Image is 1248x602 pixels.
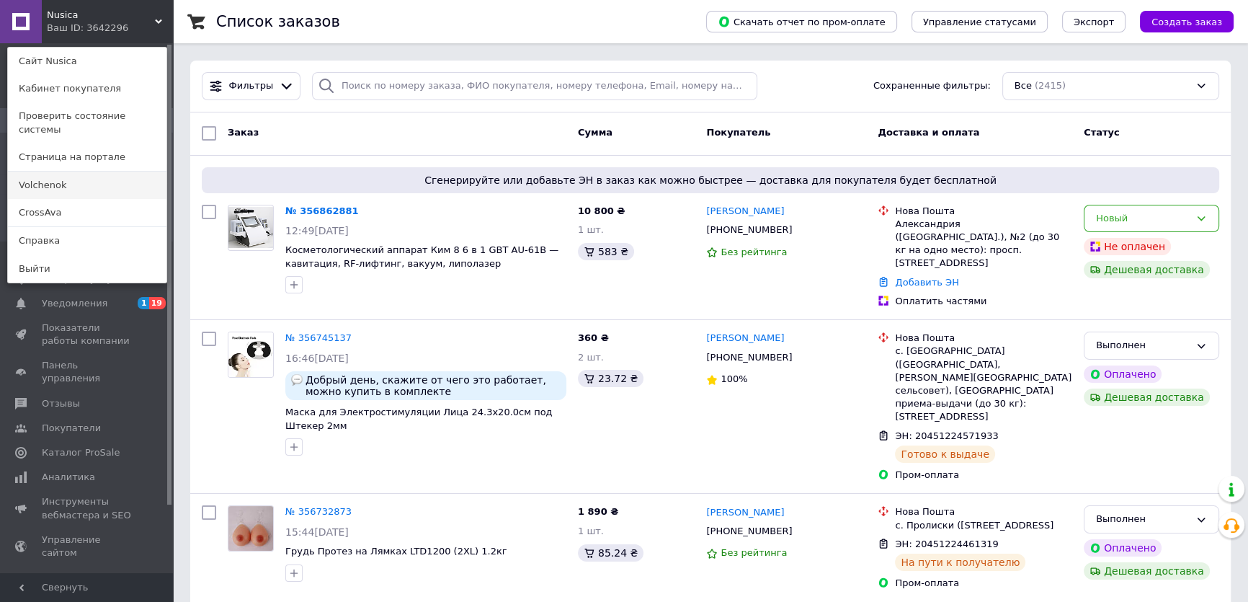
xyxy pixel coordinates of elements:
[873,79,991,93] span: Сохраненные фильтры:
[228,205,274,251] a: Фото товару
[721,247,787,257] span: Без рейтинга
[42,397,80,410] span: Отзывы
[1074,17,1114,27] span: Экспорт
[703,522,795,541] div: [PHONE_NUMBER]
[8,172,166,199] a: Volchenok
[578,224,604,235] span: 1 шт.
[228,127,259,138] span: Заказ
[721,547,787,558] span: Без рейтинга
[721,373,747,384] span: 100%
[285,546,507,557] a: Грудь Протез на Лямках LTD1200 (2XL) 1.2кг
[703,221,795,239] div: [PHONE_NUMBER]
[1084,366,1162,383] div: Оплачено
[228,207,273,248] img: Фото товару
[923,17,1036,27] span: Управление статусами
[228,332,273,377] img: Фото товару
[895,345,1072,423] div: с. [GEOGRAPHIC_DATA] ([GEOGRAPHIC_DATA], [PERSON_NAME][GEOGRAPHIC_DATA] сельсовет), [GEOGRAPHIC_D...
[285,244,558,269] a: Косметологический аппарат Ким 8 6 в 1 GBT AU-61B — кавитация, RF-лифтинг, вакуум, липолазер
[8,255,166,283] a: Выйти
[138,297,149,309] span: 1
[1096,512,1190,527] div: Выполнен
[42,495,133,521] span: Инструменты вебмастера и SEO
[1096,338,1190,353] div: Выполнен
[1084,127,1120,138] span: Статус
[895,295,1072,308] div: Оплатить частями
[718,15,886,28] span: Скачать отчет по пром-оплате
[42,297,107,310] span: Уведомления
[706,11,897,32] button: Скачать отчет по пром-оплате
[895,505,1072,518] div: Нова Пошта
[285,353,349,364] span: 16:46[DATE]
[1084,539,1162,557] div: Оплачено
[285,407,553,431] a: Маска для Электростимуляции Лица 24.3х20.0cм под Штекер 2мм
[895,446,994,463] div: Готово к выдаче
[578,506,618,517] span: 1 890 ₴
[8,75,166,102] a: Кабинет покупателя
[895,277,958,288] a: Добавить ЭН
[228,506,273,551] img: Фото товару
[1035,80,1066,91] span: (2415)
[306,374,561,397] span: Добрый день, скажите от чего это работает, можно купить в комплекте
[8,48,166,75] a: Сайт Nusica
[42,322,133,348] span: Показатели работы компании
[1151,17,1222,27] span: Создать заказ
[878,127,979,138] span: Доставка и оплата
[285,526,349,538] span: 15:44[DATE]
[42,359,133,385] span: Панель управления
[149,297,166,309] span: 19
[1126,16,1234,27] a: Создать заказ
[312,72,758,100] input: Поиск по номеру заказа, ФИО покупателя, номеру телефона, Email, номеру накладной
[285,332,352,343] a: № 356745137
[706,506,784,520] a: [PERSON_NAME]
[8,102,166,143] a: Проверить состояние системы
[895,205,1072,218] div: Нова Пошта
[895,539,998,549] span: ЭН: 20451224461319
[578,526,604,536] span: 1 шт.
[578,370,643,387] div: 23.72 ₴
[895,332,1072,345] div: Нова Пошта
[47,22,107,35] div: Ваш ID: 3642296
[208,173,1213,187] span: Сгенерируйте или добавьте ЭН в заказ как можно быстрее — доставка для покупателя будет бесплатной
[285,225,349,236] span: 12:49[DATE]
[578,127,612,138] span: Сумма
[706,332,784,345] a: [PERSON_NAME]
[706,127,770,138] span: Покупатель
[285,506,352,517] a: № 356732873
[47,9,155,22] span: Nusica
[285,205,359,216] a: № 356862881
[1084,261,1210,278] div: Дешевая доставка
[703,348,795,367] div: [PHONE_NUMBER]
[1084,562,1210,580] div: Дешевая доставка
[1062,11,1126,32] button: Экспорт
[229,79,274,93] span: Фильтры
[578,205,625,216] span: 10 800 ₴
[578,544,643,562] div: 85.24 ₴
[895,469,1072,482] div: Пром-оплата
[42,422,101,435] span: Покупатели
[228,505,274,552] a: Фото товару
[706,205,784,218] a: [PERSON_NAME]
[291,374,303,386] img: :speech_balloon:
[8,143,166,171] a: Страница на портале
[1015,79,1032,93] span: Все
[895,554,1025,571] div: На пути к получателю
[912,11,1048,32] button: Управление статусами
[578,332,609,343] span: 360 ₴
[895,577,1072,590] div: Пром-оплата
[8,199,166,226] a: CrossAva
[895,218,1072,270] div: Александрия ([GEOGRAPHIC_DATA].), №2 (до 30 кг на одно место): просп. [STREET_ADDRESS]
[216,13,340,30] h1: Список заказов
[42,471,95,484] span: Аналитика
[42,446,120,459] span: Каталог ProSale
[578,352,604,363] span: 2 шт.
[895,430,998,441] span: ЭН: 20451224571933
[1084,389,1210,406] div: Дешевая доставка
[1140,11,1234,32] button: Создать заказ
[42,534,133,559] span: Управление сайтом
[8,227,166,254] a: Справка
[578,243,634,260] div: 583 ₴
[42,571,133,597] span: Кошелек компании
